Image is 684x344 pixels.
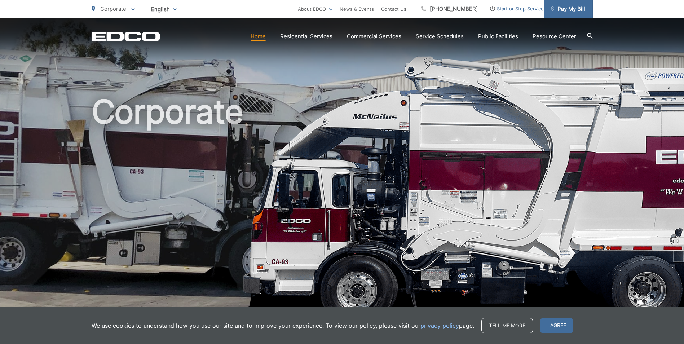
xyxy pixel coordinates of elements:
[540,318,573,333] span: I agree
[551,5,585,13] span: Pay My Bill
[416,32,464,41] a: Service Schedules
[251,32,266,41] a: Home
[420,321,459,330] a: privacy policy
[92,94,593,322] h1: Corporate
[146,3,182,16] span: English
[280,32,332,41] a: Residential Services
[92,31,160,41] a: EDCD logo. Return to the homepage.
[481,318,533,333] a: Tell me more
[340,5,374,13] a: News & Events
[347,32,401,41] a: Commercial Services
[100,5,126,12] span: Corporate
[533,32,576,41] a: Resource Center
[92,321,474,330] p: We use cookies to understand how you use our site and to improve your experience. To view our pol...
[381,5,406,13] a: Contact Us
[298,5,332,13] a: About EDCO
[478,32,518,41] a: Public Facilities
